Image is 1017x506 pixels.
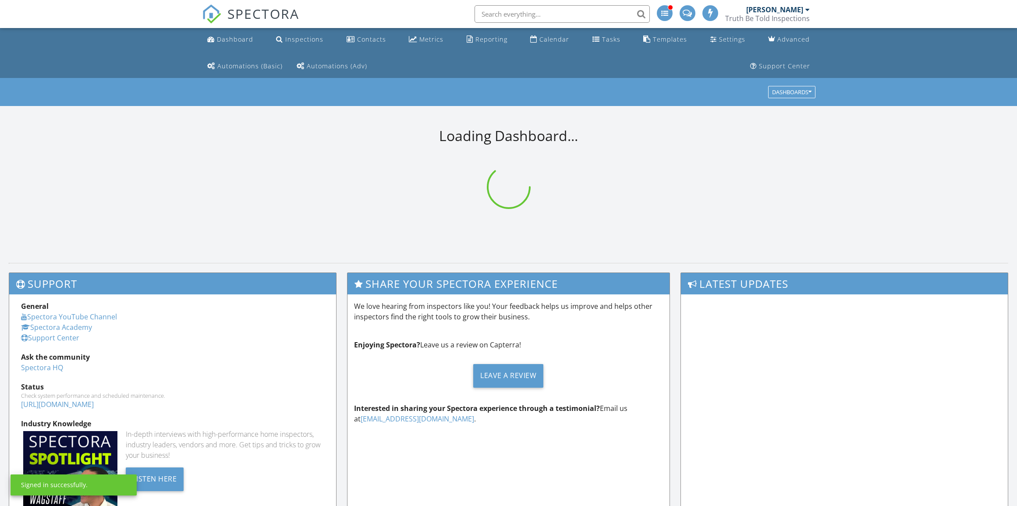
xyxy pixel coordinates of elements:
[354,340,420,350] strong: Enjoying Spectora?
[21,418,324,429] div: Industry Knowledge
[602,35,620,43] div: Tasks
[589,32,624,48] a: Tasks
[21,481,88,489] div: Signed in successfully.
[681,273,1008,294] h3: Latest Updates
[21,400,94,409] a: [URL][DOMAIN_NAME]
[527,32,573,48] a: Calendar
[9,273,336,294] h3: Support
[473,364,543,388] div: Leave a Review
[463,32,511,48] a: Reporting
[126,467,184,491] div: Listen Here
[204,32,257,48] a: Dashboard
[21,312,117,322] a: Spectora YouTube Channel
[354,403,600,413] strong: Interested in sharing your Spectora experience through a testimonial?
[293,58,371,74] a: Automations (Advanced)
[405,32,447,48] a: Metrics
[765,32,813,48] a: Advanced
[21,382,324,392] div: Status
[357,35,386,43] div: Contacts
[419,35,443,43] div: Metrics
[719,35,745,43] div: Settings
[343,32,390,48] a: Contacts
[539,35,569,43] div: Calendar
[285,35,323,43] div: Inspections
[475,35,507,43] div: Reporting
[21,301,49,311] strong: General
[202,4,221,24] img: The Best Home Inspection Software - Spectora
[747,58,814,74] a: Support Center
[653,35,687,43] div: Templates
[126,429,325,460] div: In-depth interviews with high-performance home inspectors, industry leaders, vendors and more. Ge...
[204,58,286,74] a: Automations (Basic)
[227,4,299,23] span: SPECTORA
[21,363,63,372] a: Spectora HQ
[354,357,663,394] a: Leave a Review
[759,62,810,70] div: Support Center
[21,333,79,343] a: Support Center
[217,62,283,70] div: Automations (Basic)
[21,322,92,332] a: Spectora Academy
[21,392,324,399] div: Check system performance and scheduled maintenance.
[746,5,803,14] div: [PERSON_NAME]
[354,403,663,424] p: Email us at .
[217,35,253,43] div: Dashboard
[307,62,367,70] div: Automations (Adv)
[273,32,327,48] a: Inspections
[361,414,474,424] a: [EMAIL_ADDRESS][DOMAIN_NAME]
[475,5,650,23] input: Search everything...
[354,340,663,350] p: Leave us a review on Capterra!
[347,273,669,294] h3: Share Your Spectora Experience
[777,35,810,43] div: Advanced
[707,32,749,48] a: Settings
[21,352,324,362] div: Ask the community
[725,14,810,23] div: Truth Be Told Inspections
[772,89,811,96] div: Dashboards
[354,301,663,322] p: We love hearing from inspectors like you! Your feedback helps us improve and helps other inspecto...
[768,86,815,99] button: Dashboards
[640,32,691,48] a: Templates
[202,12,299,30] a: SPECTORA
[126,474,184,483] a: Listen Here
